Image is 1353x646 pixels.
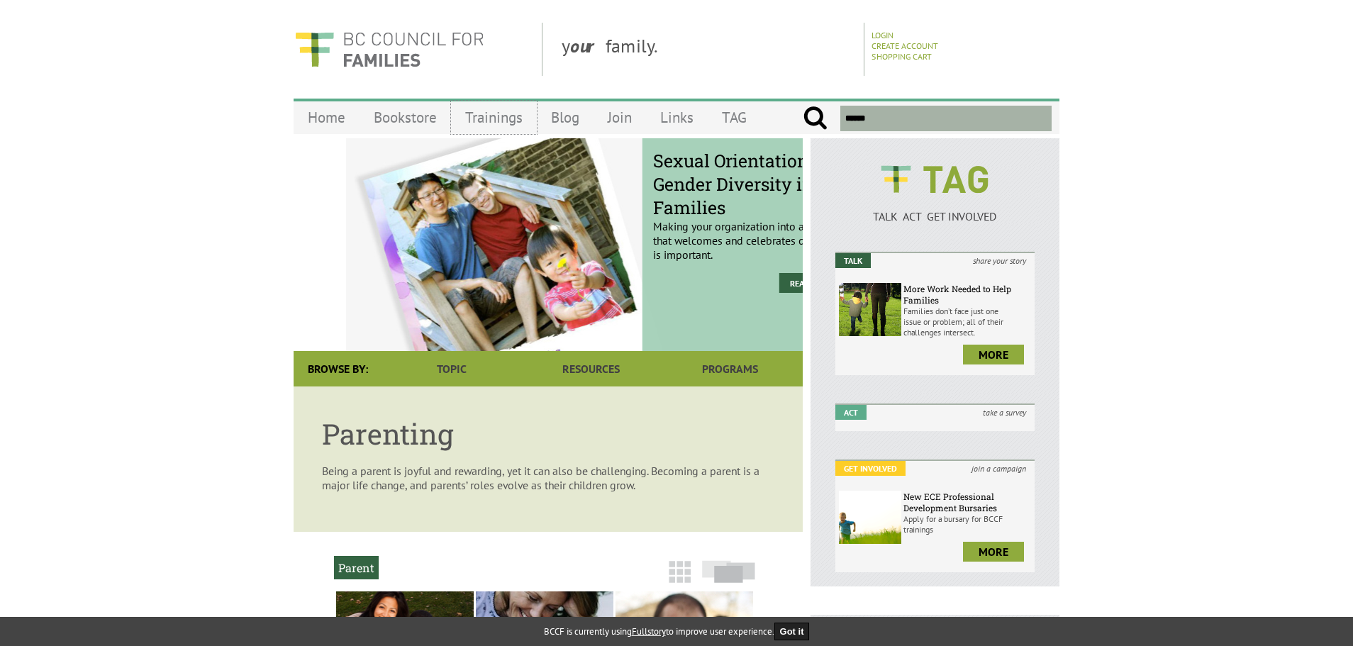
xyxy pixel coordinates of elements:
[974,405,1035,420] i: take a survey
[963,461,1035,476] i: join a campaign
[594,101,646,134] a: Join
[653,149,845,219] span: Sexual Orientation & Gender Diversity in Families
[903,491,1031,513] h6: New ECE Professional Development Bursaries
[903,513,1031,535] p: Apply for a bursary for BCCF trainings
[872,40,938,51] a: Create Account
[803,106,828,131] input: Submit
[872,30,893,40] a: Login
[646,101,708,134] a: Links
[835,209,1035,223] p: TALK ACT GET INVOLVED
[632,625,666,637] a: Fullstory
[294,351,382,386] div: Browse By:
[774,623,810,640] button: Got it
[963,542,1024,562] a: more
[360,101,451,134] a: Bookstore
[664,567,695,590] a: Grid View
[872,51,932,62] a: Shopping Cart
[661,351,800,386] a: Programs
[963,345,1024,364] a: more
[702,560,755,583] img: slide-icon.png
[294,23,485,76] img: BC Council for FAMILIES
[521,351,660,386] a: Resources
[903,306,1031,338] p: Families don’t face just one issue or problem; all of their challenges intersect.
[835,405,867,420] em: Act
[570,34,606,57] strong: our
[779,273,845,293] a: Read More
[669,561,691,583] img: grid-icon.png
[322,464,774,492] p: Being a parent is joyful and rewarding, yet it can also be challenging. Becoming a parent is a ma...
[871,152,998,206] img: BCCF's TAG Logo
[322,415,774,452] h1: Parenting
[334,556,379,579] h2: Parent
[835,461,906,476] em: Get Involved
[294,101,360,134] a: Home
[835,195,1035,223] a: TALK ACT GET INVOLVED
[903,283,1031,306] h6: More Work Needed to Help Families
[382,351,521,386] a: Topic
[451,101,537,134] a: Trainings
[964,253,1035,268] i: share your story
[537,101,594,134] a: Blog
[835,253,871,268] em: Talk
[708,101,761,134] a: TAG
[698,567,759,590] a: Slide View
[550,23,864,76] div: y family.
